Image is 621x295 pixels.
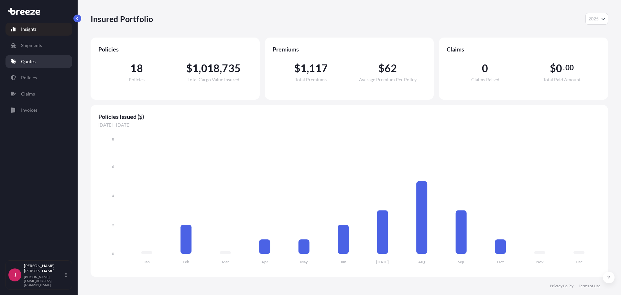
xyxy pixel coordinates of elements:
tspan: Dec [576,259,583,264]
tspan: Aug [418,259,426,264]
span: , [220,63,222,74]
span: Claims Raised [471,77,499,82]
span: J [14,272,16,278]
a: Shipments [5,39,72,52]
span: Policies [129,77,145,82]
span: Average Premium Per Policy [359,77,417,82]
span: Claims [447,45,600,53]
span: , [307,63,309,74]
span: 0 [482,63,488,74]
a: Quotes [5,55,72,68]
span: Premiums [273,45,426,53]
tspan: Sep [458,259,464,264]
span: 00 [565,65,574,70]
a: Claims [5,87,72,100]
span: Total Cargo Value Insured [188,77,239,82]
a: Privacy Policy [550,283,573,289]
span: 62 [385,63,397,74]
p: Insured Portfolio [91,14,153,24]
tspan: Jun [340,259,346,264]
tspan: Jan [144,259,150,264]
span: 0 [556,63,562,74]
span: 735 [222,63,241,74]
span: 1 [192,63,199,74]
tspan: Feb [183,259,189,264]
span: $ [550,63,556,74]
tspan: 4 [112,193,114,198]
a: Terms of Use [579,283,600,289]
tspan: 8 [112,137,114,142]
p: Insights [21,26,37,32]
a: Insights [5,23,72,36]
span: [DATE] - [DATE] [98,122,600,128]
tspan: Mar [222,259,229,264]
tspan: Oct [497,259,504,264]
p: Policies [21,74,37,81]
p: Shipments [21,42,42,49]
span: Policies [98,45,252,53]
span: $ [186,63,192,74]
span: 18 [130,63,143,74]
p: Claims [21,91,35,97]
span: . [563,65,565,70]
tspan: 6 [112,164,114,169]
span: $ [378,63,385,74]
a: Invoices [5,104,72,117]
span: Total Premiums [295,77,327,82]
span: 2025 [588,16,599,22]
span: Total Paid Amount [543,77,581,82]
button: Year Selector [585,13,608,25]
a: Policies [5,71,72,84]
tspan: May [300,259,308,264]
span: 018 [201,63,220,74]
tspan: Nov [536,259,544,264]
span: Policies Issued ($) [98,113,600,120]
tspan: Apr [261,259,268,264]
span: 117 [309,63,328,74]
tspan: 0 [112,251,114,256]
span: , [199,63,201,74]
span: 1 [300,63,307,74]
tspan: 2 [112,222,114,227]
tspan: [DATE] [376,259,389,264]
p: [PERSON_NAME][EMAIL_ADDRESS][DOMAIN_NAME] [24,275,64,287]
p: [PERSON_NAME] [PERSON_NAME] [24,263,64,274]
p: Invoices [21,107,38,113]
p: Quotes [21,58,36,65]
span: $ [294,63,300,74]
